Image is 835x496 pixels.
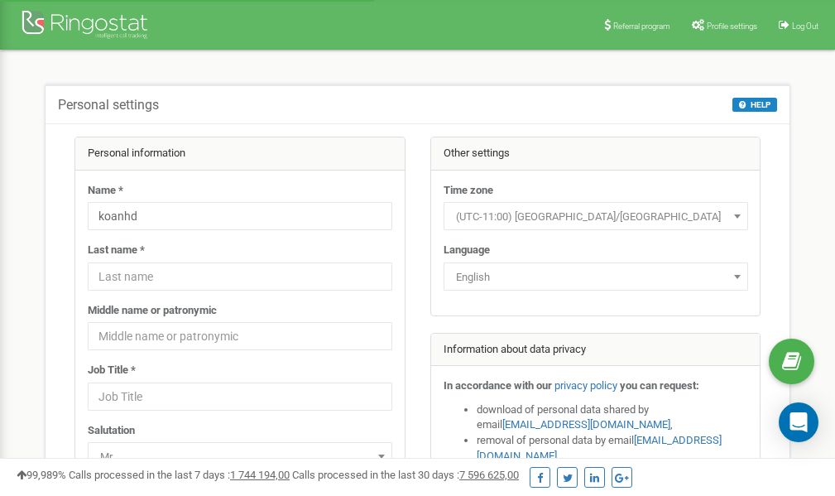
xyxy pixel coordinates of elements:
label: Last name * [88,243,145,258]
label: Salutation [88,423,135,439]
span: Calls processed in the last 30 days : [292,469,519,481]
input: Name [88,202,392,230]
span: English [444,262,748,291]
a: privacy policy [554,379,617,392]
label: Language [444,243,490,258]
li: removal of personal data by email , [477,433,748,464]
span: Profile settings [707,22,757,31]
button: HELP [732,98,777,112]
div: Information about data privacy [431,334,761,367]
li: download of personal data shared by email , [477,402,748,433]
label: Middle name or patronymic [88,303,217,319]
span: (UTC-11:00) Pacific/Midway [449,205,742,229]
span: Calls processed in the last 7 days : [69,469,290,481]
span: 99,989% [17,469,66,481]
u: 7 596 625,00 [459,469,519,481]
input: Middle name or patronymic [88,322,392,350]
span: Mr. [88,442,392,470]
a: [EMAIL_ADDRESS][DOMAIN_NAME] [502,418,670,431]
span: Referral program [613,22,670,31]
input: Job Title [88,383,392,411]
strong: you can request: [620,379,699,392]
u: 1 744 194,00 [230,469,290,481]
input: Last name [88,262,392,291]
div: Other settings [431,137,761,171]
strong: In accordance with our [444,379,552,392]
div: Open Intercom Messenger [779,402,818,442]
label: Job Title * [88,363,136,378]
label: Name * [88,183,123,199]
span: (UTC-11:00) Pacific/Midway [444,202,748,230]
label: Time zone [444,183,493,199]
span: English [449,266,742,289]
div: Personal information [75,137,405,171]
span: Mr. [94,445,386,469]
h5: Personal settings [58,98,159,113]
span: Log Out [792,22,818,31]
